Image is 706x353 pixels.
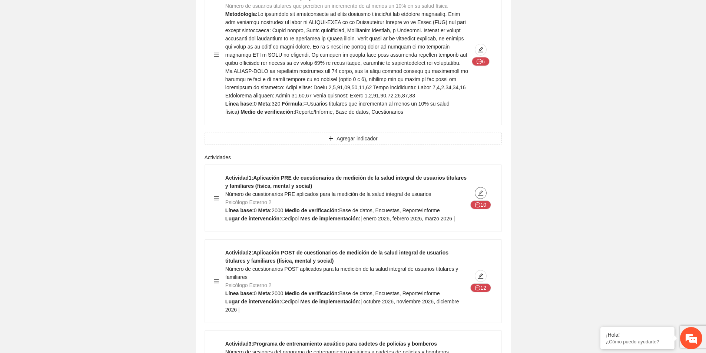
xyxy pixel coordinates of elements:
[295,109,403,115] span: Reporte/Informe, Base de datos, Cuestionarios
[477,59,482,65] span: message
[361,216,455,222] span: | enero 2026, febrero 2026, marzo 2026 |
[475,187,487,199] button: edit
[225,282,272,288] span: Psicólogo Externo 2
[258,101,272,107] strong: Meta:
[272,101,280,107] span: 320
[300,299,361,304] strong: Mes de implementación:
[225,175,467,189] strong: Actividad 1 : Aplicación PRE de cuestionarios de medición de la salud integral de usuarios titula...
[225,3,448,9] span: Número de usuarios titulares que perciben un incremento de al menos un 10% en su salud física
[475,44,487,56] button: edit
[214,279,219,284] span: menu
[337,134,378,143] span: Agregar indicador
[472,57,490,66] button: message6
[225,216,281,222] strong: Lugar de intervención:
[606,332,669,338] div: ¡Hola!
[43,99,102,174] span: Estamos en línea.
[225,250,448,264] strong: Actividad 2 : Aplicación POST de cuestionarios de medición de la salud integral de usuarios titul...
[225,11,468,99] span: Lo ipsumdolo sit ametconsecte ad elits doeiusmo t incid/ut lab etdolore magnaaliq. Enim adm venia...
[475,47,486,53] span: edit
[258,290,272,296] strong: Meta:
[225,101,450,115] span: =Usuarios titulares que incrementan al menos un 10% su salud física)
[225,199,272,205] span: Psicólogo Externo 2
[225,290,254,296] strong: Línea base:
[606,339,669,344] p: ¿Cómo puedo ayudarte?
[470,283,491,292] button: message12
[39,38,125,47] div: Chatee con nosotros ahora
[225,191,431,197] span: Número de cuestionarios PRE aplicados para la medición de la salud integral de usuarios
[254,290,257,296] span: 0
[4,202,141,228] textarea: Escriba su mensaje y pulse “Intro”
[281,216,299,222] span: Cedipol
[214,196,219,201] span: menu
[225,341,437,347] strong: Actividad 3 : Programa de entrenamiento acuático para cadetes de policías y bomberos
[225,101,254,107] strong: Línea base:
[225,299,459,313] span: | octubre 2026, noviembre 2026, diciembre 2026 |
[225,11,258,17] strong: Metodología:
[475,270,487,282] button: edit
[475,190,486,196] span: edit
[475,202,480,208] span: message
[475,285,480,291] span: message
[122,4,139,21] div: Minimizar ventana de chat en vivo
[339,207,440,213] span: Base de datos, Encuestas, Reporte/Informe
[339,290,440,296] span: Base de datos, Encuestas, Reporte/Informe
[475,273,486,279] span: edit
[285,290,339,296] strong: Medio de verificación:
[254,207,257,213] span: 0
[300,216,361,222] strong: Mes de implementación:
[254,101,257,107] span: 0
[205,153,231,161] label: Actividades
[205,133,502,144] button: plusAgregar indicador
[282,101,304,107] strong: Fórmula:
[241,109,295,115] strong: Medio de verificación:
[272,207,283,213] span: 2000
[225,299,281,304] strong: Lugar de intervención:
[225,207,254,213] strong: Línea base:
[328,136,334,142] span: plus
[470,200,491,209] button: message10
[281,299,299,304] span: Cedipol
[225,266,458,280] span: Número de cuestionarios POST aplicados para la medición de la salud integral de usuarios titulare...
[258,207,272,213] strong: Meta:
[272,290,283,296] span: 2000
[285,207,339,213] strong: Medio de verificación:
[214,52,219,57] span: menu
